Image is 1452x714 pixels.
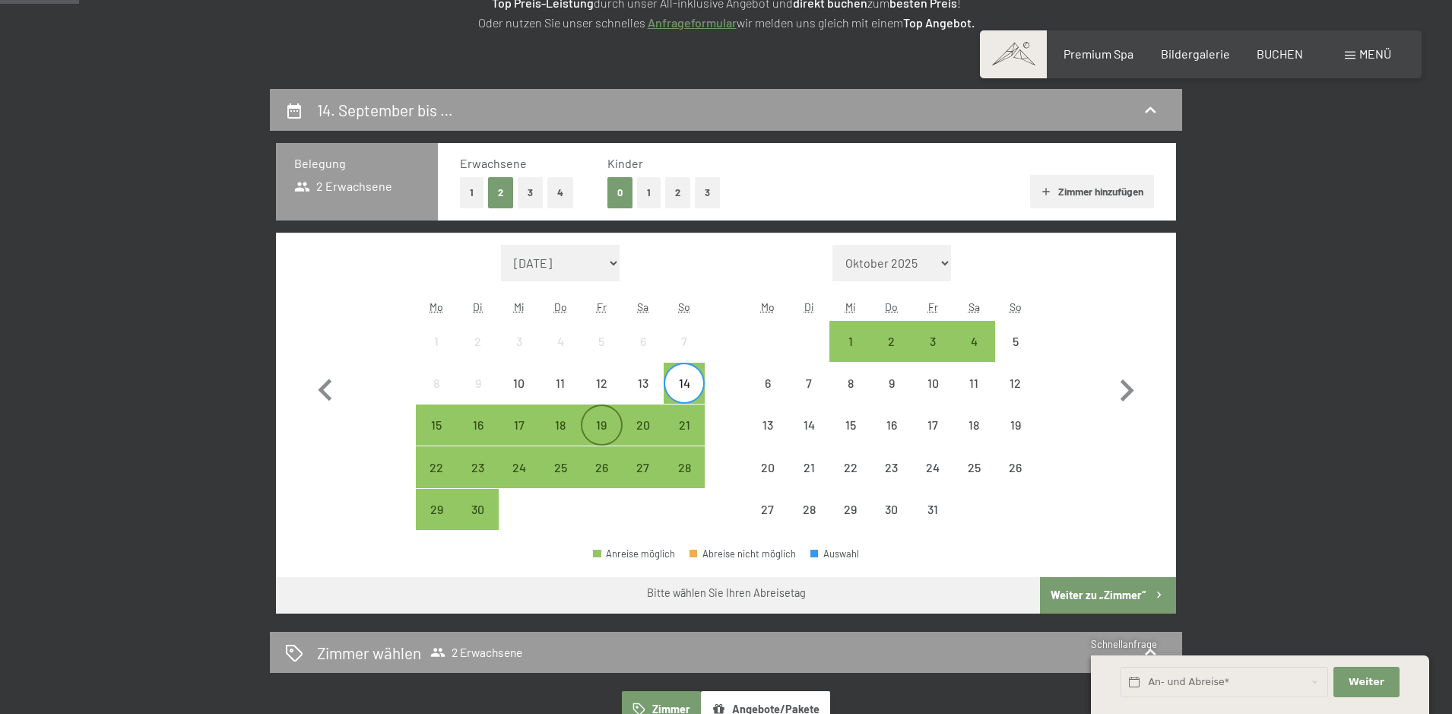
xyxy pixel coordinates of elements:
[804,300,814,313] abbr: Dienstag
[995,405,1036,446] div: Sun Oct 19 2025
[623,446,664,487] div: Sat Sep 27 2025
[499,446,540,487] div: Abreise möglich
[912,321,953,362] div: Fri Oct 03 2025
[582,335,620,373] div: 5
[871,446,912,487] div: Abreise nicht möglich
[457,405,498,446] div: Abreise möglich
[1359,46,1391,61] span: Menü
[417,377,455,415] div: 8
[873,419,911,457] div: 16
[624,462,662,500] div: 27
[928,300,938,313] abbr: Freitag
[416,446,457,487] div: Abreise möglich
[885,300,898,313] abbr: Donnerstag
[541,462,579,500] div: 25
[547,177,573,208] button: 4
[581,321,622,362] div: Abreise nicht möglich
[303,245,347,531] button: Vorheriger Monat
[955,419,993,457] div: 18
[581,446,622,487] div: Abreise möglich
[912,363,953,404] div: Abreise nicht möglich
[695,177,720,208] button: 3
[955,377,993,415] div: 11
[1105,245,1149,531] button: Nächster Monat
[810,549,859,559] div: Auswahl
[831,419,869,457] div: 15
[458,503,496,541] div: 30
[623,405,664,446] div: Abreise möglich
[430,645,522,660] span: 2 Erwachsene
[953,321,994,362] div: Abreise möglich
[648,15,737,30] a: Anfrageformular
[953,446,994,487] div: Sat Oct 25 2025
[623,363,664,404] div: Abreise nicht möglich
[416,321,457,362] div: Mon Sep 01 2025
[912,405,953,446] div: Abreise nicht möglich
[541,335,579,373] div: 4
[499,363,540,404] div: Wed Sep 10 2025
[749,503,787,541] div: 27
[317,642,421,664] h2: Zimmer wählen
[747,446,788,487] div: Abreise nicht möglich
[747,489,788,530] div: Mon Oct 27 2025
[499,446,540,487] div: Wed Sep 24 2025
[624,419,662,457] div: 20
[582,462,620,500] div: 26
[457,489,498,530] div: Abreise möglich
[458,335,496,373] div: 2
[458,419,496,457] div: 16
[499,405,540,446] div: Abreise möglich
[747,489,788,530] div: Abreise nicht möglich
[623,363,664,404] div: Sat Sep 13 2025
[623,321,664,362] div: Sat Sep 06 2025
[1040,577,1176,614] button: Weiter zu „Zimmer“
[665,462,703,500] div: 28
[500,462,538,500] div: 24
[790,462,828,500] div: 21
[540,321,581,362] div: Abreise nicht möglich
[417,419,455,457] div: 15
[488,177,513,208] button: 2
[831,462,869,500] div: 22
[637,300,648,313] abbr: Samstag
[871,489,912,530] div: Thu Oct 30 2025
[871,405,912,446] div: Abreise nicht möglich
[554,300,567,313] abbr: Donnerstag
[829,489,870,530] div: Wed Oct 29 2025
[581,321,622,362] div: Fri Sep 05 2025
[969,300,980,313] abbr: Samstag
[416,321,457,362] div: Abreise nicht möglich
[678,300,690,313] abbr: Sonntag
[457,489,498,530] div: Tue Sep 30 2025
[829,446,870,487] div: Abreise nicht möglich
[457,363,498,404] div: Abreise nicht möglich
[623,321,664,362] div: Abreise nicht möglich
[1064,46,1133,61] a: Premium Spa
[953,405,994,446] div: Sat Oct 18 2025
[540,446,581,487] div: Abreise möglich
[607,177,632,208] button: 0
[499,321,540,362] div: Abreise nicht möglich
[831,335,869,373] div: 1
[747,405,788,446] div: Abreise nicht möglich
[997,462,1035,500] div: 26
[457,321,498,362] div: Abreise nicht möglich
[416,446,457,487] div: Mon Sep 22 2025
[581,363,622,404] div: Abreise nicht möglich
[829,405,870,446] div: Abreise nicht möglich
[607,156,643,170] span: Kinder
[997,377,1035,415] div: 12
[416,363,457,404] div: Abreise nicht möglich
[540,405,581,446] div: Abreise möglich
[912,405,953,446] div: Fri Oct 17 2025
[647,585,806,601] div: Bitte wählen Sie Ihren Abreisetag
[514,300,525,313] abbr: Mittwoch
[871,405,912,446] div: Thu Oct 16 2025
[1091,638,1157,650] span: Schnellanfrage
[749,462,787,500] div: 20
[749,419,787,457] div: 13
[1010,300,1022,313] abbr: Sonntag
[473,300,483,313] abbr: Dienstag
[582,377,620,415] div: 12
